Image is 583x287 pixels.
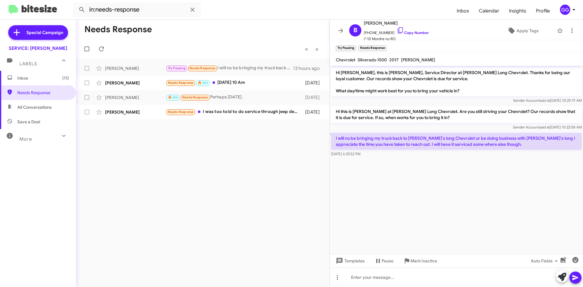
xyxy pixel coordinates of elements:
[293,65,325,71] div: 13 hours ago
[312,43,322,55] button: Next
[302,94,325,101] div: [DATE]
[331,67,582,96] p: Hi [PERSON_NAME], this is [PERSON_NAME], Service Director at [PERSON_NAME] Long Chevrolet. Thanks...
[302,109,325,115] div: [DATE]
[335,255,365,266] span: Templates
[517,25,539,36] span: Apply Tags
[331,152,360,156] span: [DATE] 6:33:52 PM
[105,94,166,101] div: [PERSON_NAME]
[8,25,68,40] a: Special Campaign
[336,46,356,51] small: Try Pausing
[105,65,166,71] div: [PERSON_NAME]
[17,104,52,110] span: All Conversations
[531,255,560,266] span: Auto Fields
[411,255,437,266] span: Mark Inactive
[166,65,293,72] div: I will no be bringing my truck back to [PERSON_NAME]'s long Chevrolet or be doing business with [...
[389,57,399,63] span: 2017
[168,95,178,99] span: 🔥 Hot
[539,125,550,129] span: said at
[401,57,435,63] span: [PERSON_NAME]
[560,5,570,15] div: GG
[168,110,194,114] span: Needs Response
[168,66,186,70] span: Try Pausing
[504,2,531,20] a: Insights
[105,109,166,115] div: [PERSON_NAME]
[358,57,387,63] span: Silverado 1500
[17,119,40,125] span: Save a Deal
[62,75,69,81] span: (11)
[305,45,308,53] span: «
[331,133,582,150] p: I will no be bringing my truck back to [PERSON_NAME]'s long Chevrolet or be doing business with [...
[17,90,69,96] span: Needs Response
[531,2,555,20] a: Profile
[540,98,550,103] span: said at
[474,2,504,20] a: Calendar
[9,45,67,51] div: SERVICE: [PERSON_NAME]
[330,255,370,266] button: Templates
[452,2,474,20] a: Inbox
[331,106,582,123] p: Hi this is [PERSON_NAME] at [PERSON_NAME] Long Chevrolet. Are you still driving your Chevrolet? O...
[73,2,201,17] input: Search
[513,98,582,103] span: Sender Account [DATE] 10:25:19 AM
[198,81,208,85] span: 🔥 Hot
[398,255,442,266] button: Mark Inactive
[19,136,32,142] span: More
[19,61,37,67] span: Labels
[105,80,166,86] div: [PERSON_NAME]
[302,80,325,86] div: [DATE]
[513,125,582,129] span: Sender Account [DATE] 10:22:58 AM
[182,95,208,99] span: Needs Response
[168,81,194,85] span: Needs Response
[370,255,398,266] button: Pause
[382,255,394,266] span: Pause
[17,75,69,81] span: Inbox
[364,19,429,27] span: [PERSON_NAME]
[26,29,63,36] span: Special Campaign
[301,43,312,55] button: Previous
[526,255,565,266] button: Auto Fields
[364,36,429,42] span: 7-10 Months no RO
[166,108,302,115] div: I was too told to do service through jeep dealer ... at least until warranty factory warranty exp...
[492,25,554,36] button: Apply Tags
[353,26,357,35] span: B
[189,66,215,70] span: Needs Response
[84,25,152,34] h1: Needs Response
[364,27,429,36] span: [PHONE_NUMBER]
[166,94,302,101] div: Perhaps [DATE].
[358,46,386,51] small: Needs Response
[302,43,322,55] nav: Page navigation example
[555,5,576,15] button: GG
[336,57,355,63] span: Chevrolet
[315,45,319,53] span: »
[397,30,429,35] a: Copy Number
[166,79,302,86] div: [DATE] 10 Am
